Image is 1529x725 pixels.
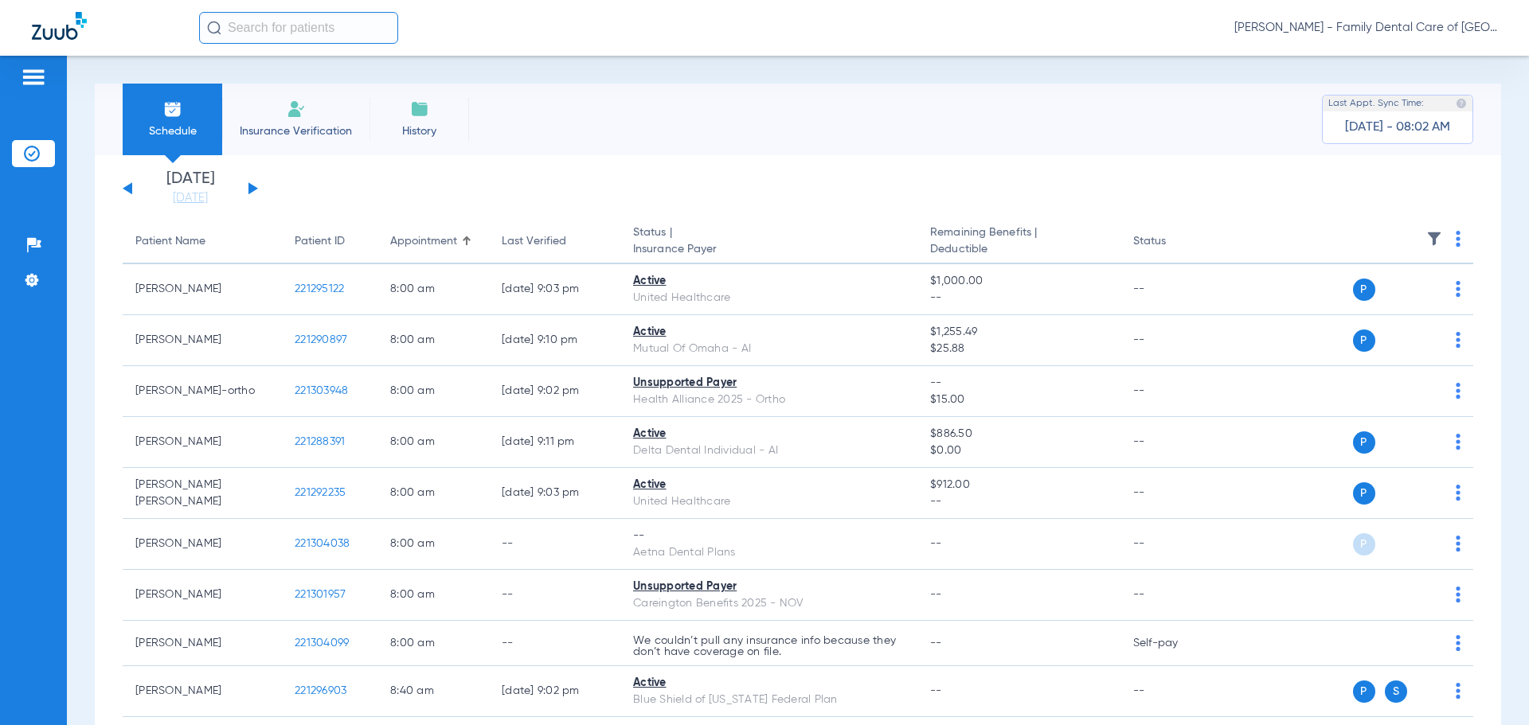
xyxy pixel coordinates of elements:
[930,290,1107,306] span: --
[633,595,905,612] div: Careington Benefits 2025 - NOV
[1353,431,1375,454] span: P
[633,375,905,392] div: Unsupported Payer
[1456,587,1461,602] img: group-dot-blue.svg
[295,385,348,396] span: 221303948
[1426,231,1442,247] img: filter.svg
[633,324,905,341] div: Active
[1120,366,1228,417] td: --
[633,442,905,459] div: Delta Dental Individual - AI
[287,99,306,119] img: Manual Insurance Verification
[390,233,457,250] div: Appointment
[123,366,282,417] td: [PERSON_NAME]-ortho
[1328,95,1424,111] span: Last Appt. Sync Time:
[295,283,344,294] span: 221295122
[1120,315,1228,366] td: --
[295,233,365,250] div: Patient ID
[135,233,269,250] div: Patient Name
[1120,264,1228,315] td: --
[123,264,282,315] td: [PERSON_NAME]
[633,477,905,493] div: Active
[295,538,350,549] span: 221304038
[633,579,905,595] div: Unsupported Payer
[633,493,905,510] div: United Healthcare
[489,468,620,519] td: [DATE] 9:03 PM
[234,123,358,139] span: Insurance Verification
[123,417,282,468] td: [PERSON_NAME]
[930,685,942,696] span: --
[1456,281,1461,297] img: group-dot-blue.svg
[1353,680,1375,703] span: P
[1456,383,1461,399] img: group-dot-blue.svg
[1385,680,1407,703] span: S
[1353,329,1375,352] span: P
[143,190,238,206] a: [DATE]
[123,519,282,570] td: [PERSON_NAME]
[135,233,205,250] div: Patient Name
[633,692,905,708] div: Blue Shield of [US_STATE] Federal Plan
[1120,417,1228,468] td: --
[633,544,905,561] div: Aetna Dental Plans
[295,589,346,600] span: 221301957
[410,99,429,119] img: History
[377,366,489,417] td: 8:00 AM
[1456,536,1461,552] img: group-dot-blue.svg
[1456,434,1461,450] img: group-dot-blue.svg
[1456,635,1461,651] img: group-dot-blue.svg
[633,675,905,692] div: Active
[390,233,476,250] div: Appointment
[123,315,282,366] td: [PERSON_NAME]
[1120,666,1228,717] td: --
[633,290,905,306] div: United Healthcare
[21,68,46,87] img: hamburger-icon
[489,417,620,468] td: [DATE] 9:11 PM
[930,538,942,549] span: --
[930,426,1107,442] span: $886.50
[930,493,1107,510] span: --
[123,570,282,621] td: [PERSON_NAME]
[295,487,346,498] span: 221292235
[163,99,182,119] img: Schedule
[1456,98,1467,109] img: last sync help info
[930,341,1107,357] span: $25.88
[143,171,238,206] li: [DATE]
[295,233,345,250] div: Patient ID
[135,123,210,139] span: Schedule
[295,436,345,447] span: 221288391
[489,666,620,717] td: [DATE] 9:02 PM
[1456,231,1461,247] img: group-dot-blue.svg
[502,233,566,250] div: Last Verified
[1120,621,1228,666] td: Self-pay
[633,528,905,544] div: --
[930,442,1107,459] span: $0.00
[489,570,620,621] td: --
[930,324,1107,341] span: $1,255.49
[1456,332,1461,348] img: group-dot-blue.svg
[489,315,620,366] td: [DATE] 9:10 PM
[930,637,942,649] span: --
[1120,570,1228,621] td: --
[1234,20,1497,36] span: [PERSON_NAME] - Family Dental Care of [GEOGRAPHIC_DATA]
[377,315,489,366] td: 8:00 AM
[1456,485,1461,501] img: group-dot-blue.svg
[1353,533,1375,555] span: P
[377,468,489,519] td: 8:00 AM
[123,621,282,666] td: [PERSON_NAME]
[930,589,942,600] span: --
[32,12,87,40] img: Zuub Logo
[930,477,1107,493] span: $912.00
[377,621,489,666] td: 8:00 AM
[377,666,489,717] td: 8:40 AM
[1456,683,1461,699] img: group-dot-blue.svg
[377,417,489,468] td: 8:00 AM
[620,220,917,264] th: Status |
[377,519,489,570] td: 8:00 AM
[1345,119,1450,135] span: [DATE] - 08:02 AM
[633,241,905,258] span: Insurance Payer
[1120,468,1228,519] td: --
[502,233,608,250] div: Last Verified
[633,392,905,408] div: Health Alliance 2025 - Ortho
[1353,482,1375,505] span: P
[633,426,905,442] div: Active
[123,666,282,717] td: [PERSON_NAME]
[207,21,221,35] img: Search Icon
